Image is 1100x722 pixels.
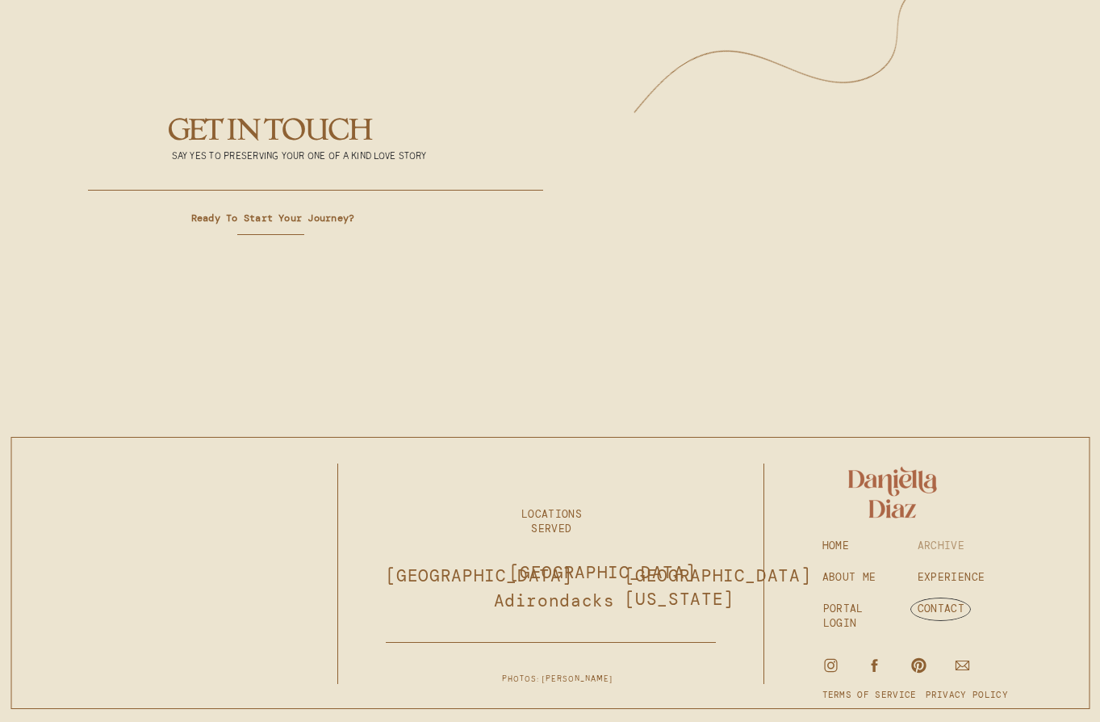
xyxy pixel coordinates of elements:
b: ready to start your journey? [191,212,355,225]
a: [GEOGRAPHIC_DATA] [509,561,592,587]
a: ARCHIVE [918,539,990,553]
a: HOME [822,539,895,553]
a: ABOUT ME [822,570,883,585]
a: PORTAL LOGIN [823,602,895,616]
a: ready to start your journey? [189,211,358,225]
a: [GEOGRAPHIC_DATA] [386,565,473,591]
p: say yes to preserving your one of a kind love story [172,149,432,186]
a: [GEOGRAPHIC_DATA][US_STATE] [625,565,722,591]
p: LOCATIONS SERVED [502,507,602,522]
h2: GET IN TOUCH [149,115,389,148]
a: TERMS OF SERVICE [822,689,929,703]
h3: PHOTOS: [PERSON_NAME] [502,674,625,682]
a: PRIVACY POLICY [926,689,1022,703]
a: EXPERIENCE [918,570,991,585]
a: CONTACT [918,602,1003,616]
a: Adirondacks [494,590,611,616]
